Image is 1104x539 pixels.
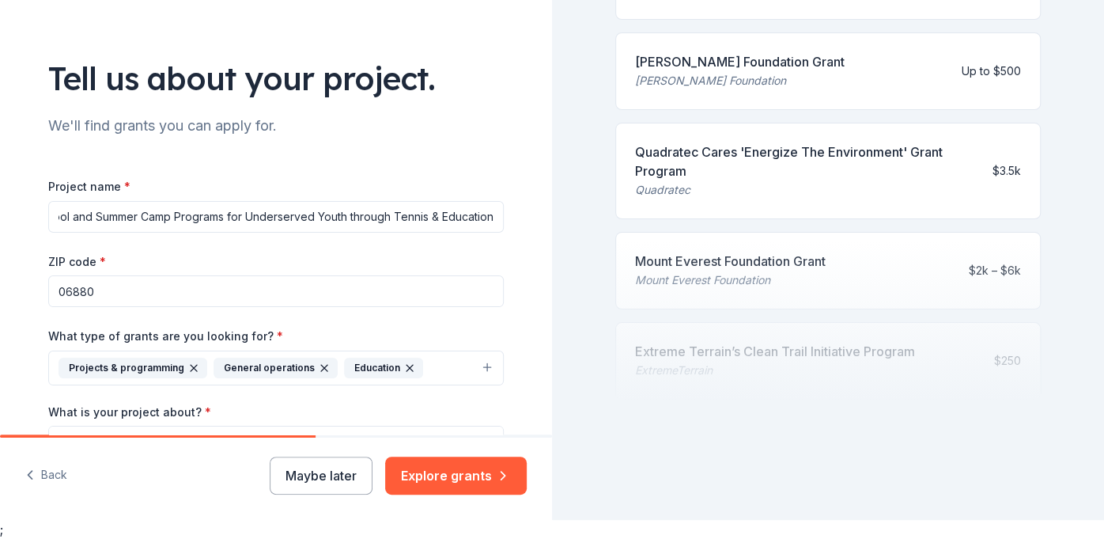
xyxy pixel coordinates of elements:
[635,142,980,180] div: Quadratec Cares 'Energize The Environment' Grant Program
[48,351,504,385] button: Projects & programmingGeneral operationsEducation
[962,62,1021,81] div: Up to $500
[48,201,504,233] input: After school program
[48,56,504,101] div: Tell us about your project.
[385,457,527,495] button: Explore grants
[59,358,207,378] div: Projects & programming
[48,328,283,344] label: What type of grants are you looking for?
[635,180,980,199] div: Quadratec
[270,457,372,495] button: Maybe later
[48,254,106,270] label: ZIP code
[635,71,845,90] div: [PERSON_NAME] Foundation
[48,113,504,139] div: We'll find grants you can apply for.
[48,404,211,420] label: What is your project about?
[992,161,1021,180] div: $3.5k
[25,459,67,492] button: Back
[635,52,845,71] div: [PERSON_NAME] Foundation Grant
[48,179,130,195] label: Project name
[214,358,338,378] div: General operations
[48,275,504,307] input: 12345 (U.S. only)
[344,358,423,378] div: Education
